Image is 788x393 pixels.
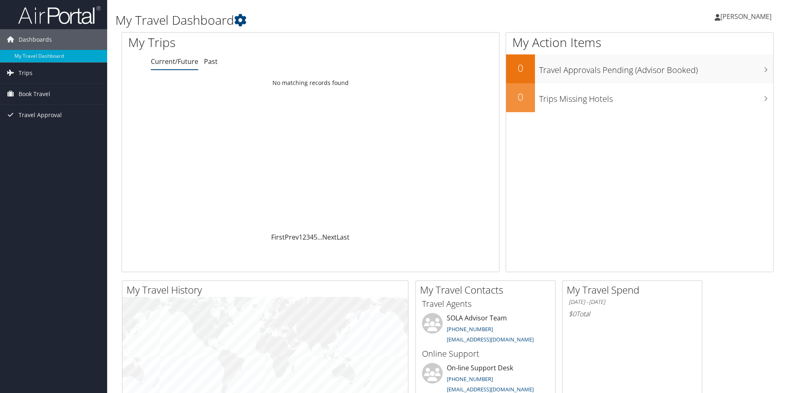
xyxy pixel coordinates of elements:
[420,283,555,297] h2: My Travel Contacts
[506,61,535,75] h2: 0
[310,233,314,242] a: 4
[19,63,33,83] span: Trips
[299,233,303,242] a: 1
[715,4,780,29] a: [PERSON_NAME]
[506,83,773,112] a: 0Trips Missing Hotels
[285,233,299,242] a: Prev
[128,34,336,51] h1: My Trips
[115,12,558,29] h1: My Travel Dashboard
[539,60,773,76] h3: Travel Approvals Pending (Advisor Booked)
[127,283,408,297] h2: My Travel History
[271,233,285,242] a: First
[422,298,549,310] h3: Travel Agents
[303,233,306,242] a: 2
[506,34,773,51] h1: My Action Items
[506,54,773,83] a: 0Travel Approvals Pending (Advisor Booked)
[569,309,576,318] span: $0
[567,283,702,297] h2: My Travel Spend
[314,233,317,242] a: 5
[539,89,773,105] h3: Trips Missing Hotels
[306,233,310,242] a: 3
[447,386,534,393] a: [EMAIL_ADDRESS][DOMAIN_NAME]
[418,313,553,347] li: SOLA Advisor Team
[506,90,535,104] h2: 0
[204,57,218,66] a: Past
[720,12,772,21] span: [PERSON_NAME]
[447,375,493,383] a: [PHONE_NUMBER]
[569,309,696,318] h6: Total
[122,75,499,90] td: No matching records found
[151,57,198,66] a: Current/Future
[19,105,62,125] span: Travel Approval
[447,336,534,343] a: [EMAIL_ADDRESS][DOMAIN_NAME]
[447,325,493,333] a: [PHONE_NUMBER]
[18,5,101,25] img: airportal-logo.png
[19,84,50,104] span: Book Travel
[322,233,337,242] a: Next
[317,233,322,242] span: …
[19,29,52,50] span: Dashboards
[422,348,549,360] h3: Online Support
[337,233,349,242] a: Last
[569,298,696,306] h6: [DATE] - [DATE]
